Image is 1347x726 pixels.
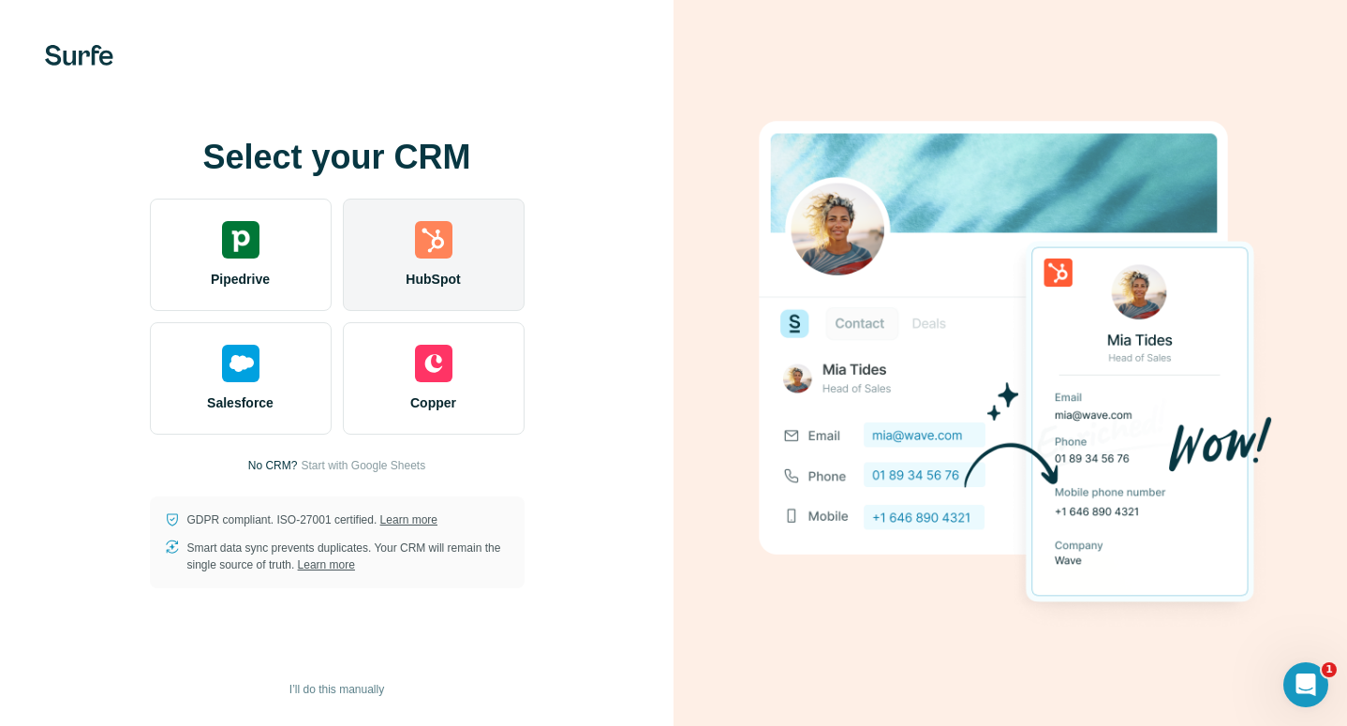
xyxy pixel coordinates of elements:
[301,457,425,474] button: Start with Google Sheets
[211,270,270,289] span: Pipedrive
[222,221,259,259] img: pipedrive's logo
[222,345,259,382] img: salesforce's logo
[276,675,397,704] button: I’ll do this manually
[415,221,452,259] img: hubspot's logo
[1322,662,1337,677] span: 1
[187,511,437,528] p: GDPR compliant. ISO-27001 certified.
[748,92,1273,635] img: HUBSPOT image
[1283,662,1328,707] iframe: Intercom live chat
[248,457,298,474] p: No CRM?
[415,345,452,382] img: copper's logo
[289,681,384,698] span: I’ll do this manually
[406,270,460,289] span: HubSpot
[150,139,525,176] h1: Select your CRM
[298,558,355,571] a: Learn more
[207,393,274,412] span: Salesforce
[380,513,437,526] a: Learn more
[410,393,456,412] span: Copper
[187,540,510,573] p: Smart data sync prevents duplicates. Your CRM will remain the single source of truth.
[45,45,113,66] img: Surfe's logo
